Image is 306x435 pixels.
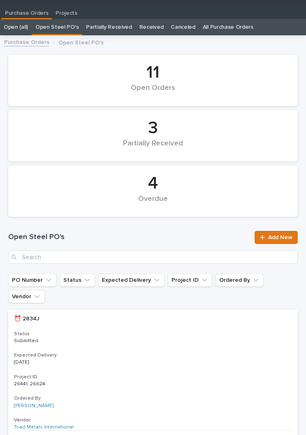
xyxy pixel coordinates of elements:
[168,274,212,287] button: Project ID
[14,395,292,402] h3: Ordered By
[22,62,284,83] div: 11
[8,251,298,264] input: Search
[8,232,250,242] h1: Open Steel PO's
[22,118,284,138] div: 3
[22,84,284,101] div: Open Orders
[14,352,292,359] h3: Expected Delivery
[56,4,77,17] p: Projects
[86,19,132,35] a: Partially Received
[22,139,284,157] div: Partially Received
[268,235,292,240] span: Add New
[171,19,195,35] a: Canceled
[14,359,83,365] p: [DATE]
[8,274,56,287] button: PO Number
[8,290,45,303] button: Vendor
[1,4,52,18] a: Purchase Orders
[22,173,284,194] div: 4
[216,274,264,287] button: Ordered By
[22,195,284,212] div: Overdue
[98,274,165,287] button: Expected Delivery
[14,380,47,387] p: 26441, 26624
[14,417,292,423] h3: Vendor
[5,4,48,17] p: Purchase Orders
[203,19,253,35] a: All Purchase Orders
[14,403,53,409] a: [PERSON_NAME]
[52,4,81,19] a: Projects
[35,19,79,35] a: Open Steel PO's
[14,424,74,430] a: Triad Metals International
[14,314,41,322] p: ⏰ 2834J
[14,374,292,380] h3: Project ID
[139,19,164,35] a: Received
[58,37,104,46] p: Open Steel PO's
[4,19,28,35] a: Open (all)
[255,231,298,244] a: Add New
[60,274,95,287] button: Status
[4,37,49,46] a: Purchase Orders
[14,338,83,344] p: Submitted
[14,331,292,337] h3: Status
